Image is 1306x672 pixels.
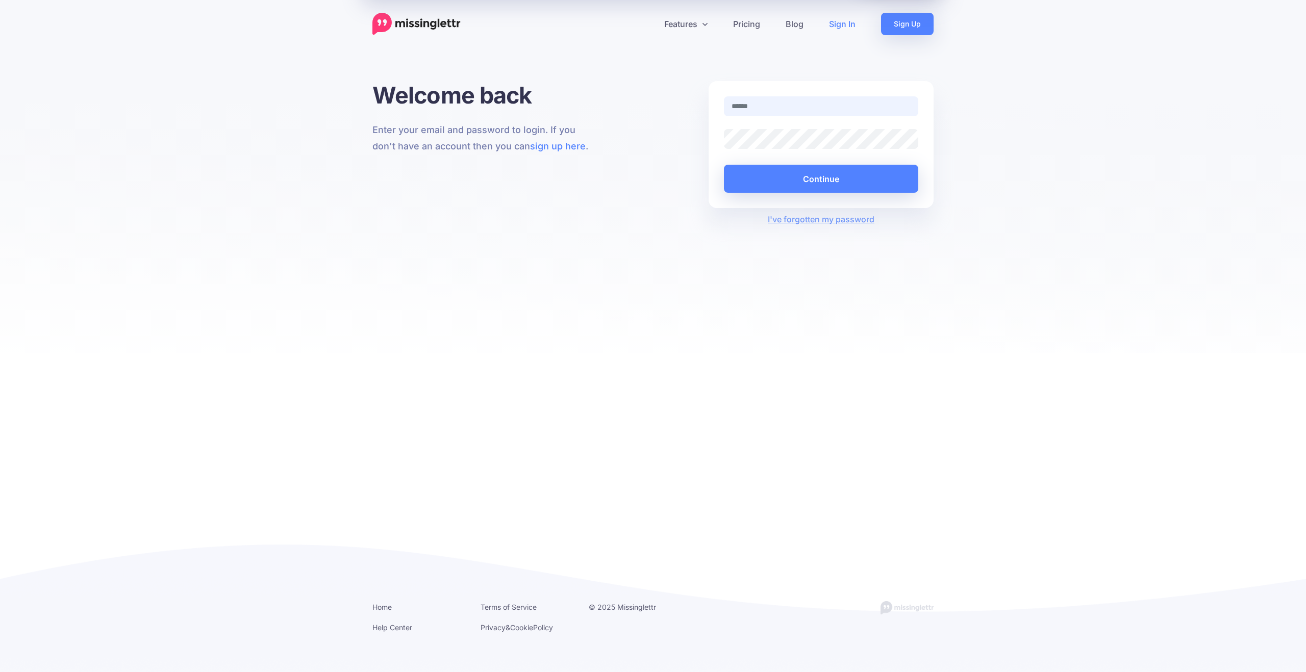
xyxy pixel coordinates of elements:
a: Cookie [510,623,533,632]
li: © 2025 Missinglettr [589,601,682,613]
p: Enter your email and password to login. If you don't have an account then you can . [372,122,597,154]
h1: Welcome back [372,81,597,109]
a: Help Center [372,623,412,632]
a: sign up here [530,141,586,151]
a: Home [372,603,392,611]
a: Sign Up [881,13,934,35]
li: & Policy [481,621,573,634]
a: Pricing [720,13,773,35]
a: Terms of Service [481,603,537,611]
button: Continue [724,165,918,193]
a: Privacy [481,623,506,632]
a: Sign In [816,13,868,35]
a: Blog [773,13,816,35]
a: I've forgotten my password [768,214,874,224]
a: Features [651,13,720,35]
